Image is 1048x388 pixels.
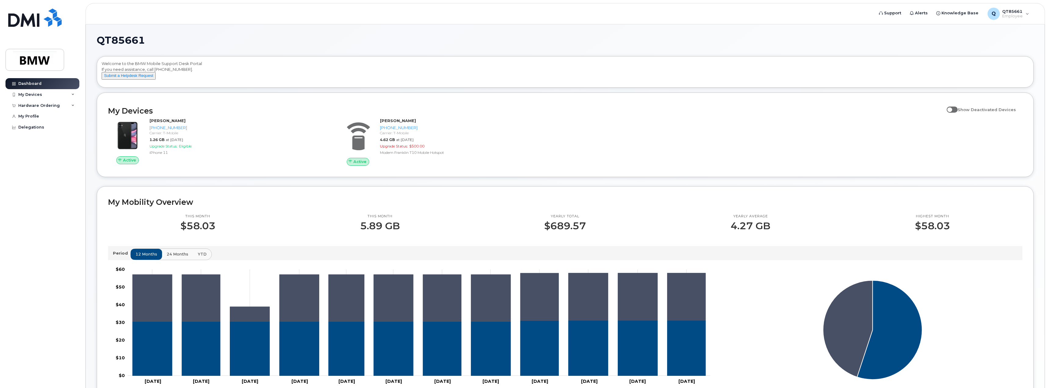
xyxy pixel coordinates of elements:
[360,220,400,231] p: 5.89 GB
[544,220,586,231] p: $689.57
[116,320,125,325] tspan: $30
[116,337,125,343] tspan: $20
[150,130,329,136] div: Carrier: T-Mobile
[180,220,215,231] p: $58.03
[380,144,408,148] span: Upgrade Status:
[150,137,164,142] span: 1.26 GB
[360,214,400,219] p: This month
[193,379,209,384] tspan: [DATE]
[116,267,125,272] tspan: $60
[116,355,125,361] tspan: $10
[544,214,586,219] p: Yearly total
[132,321,706,376] g: 409-504-5552
[731,220,770,231] p: 4.27 GB
[482,379,499,384] tspan: [DATE]
[823,281,922,380] g: Series
[242,379,258,384] tspan: [DATE]
[338,379,355,384] tspan: [DATE]
[338,118,562,165] a: Active[PERSON_NAME][PHONE_NUMBER]Carrier: T-Mobile4.62 GBat [DATE]Upgrade Status:$500.00Modem Fra...
[145,379,161,384] tspan: [DATE]
[380,130,559,136] div: Carrier: T-Mobile
[166,137,183,142] span: at [DATE]
[915,214,950,219] p: Highest month
[180,214,215,219] p: This month
[198,251,207,257] span: YTD
[731,214,770,219] p: Yearly average
[132,273,706,322] g: 401-677-8125
[119,373,125,378] tspan: $0
[108,198,1022,207] h2: My Mobility Overview
[150,125,329,131] div: [PHONE_NUMBER]
[291,379,308,384] tspan: [DATE]
[958,107,1016,112] span: Show Deactivated Devices
[108,118,331,164] a: Active[PERSON_NAME][PHONE_NUMBER]Carrier: T-Mobile1.26 GBat [DATE]Upgrade Status:EligibleiPhone 11
[179,144,192,148] span: Eligible
[150,118,186,123] strong: [PERSON_NAME]
[380,125,559,131] div: [PHONE_NUMBER]
[380,137,395,142] span: 4.62 GB
[102,73,156,78] a: Submit a Helpdesk Request
[353,159,367,165] span: Active
[581,379,598,384] tspan: [DATE]
[396,137,414,142] span: at [DATE]
[629,379,646,384] tspan: [DATE]
[150,144,178,148] span: Upgrade Status:
[108,106,944,115] h2: My Devices
[679,379,695,384] tspan: [DATE]
[947,104,952,109] input: Show Deactivated Devices
[434,379,451,384] tspan: [DATE]
[113,250,130,256] p: Period
[116,302,125,307] tspan: $40
[380,150,559,155] div: Modem Franklin T10 Mobile Hotspot
[123,157,136,163] span: Active
[113,121,142,150] img: iPhone_11.jpg
[102,61,1029,85] div: Welcome to the BMW Mobile Support Desk Portal If you need assistance, call [PHONE_NUMBER].
[385,379,402,384] tspan: [DATE]
[409,144,425,148] span: $500.00
[116,284,125,290] tspan: $50
[380,118,416,123] strong: [PERSON_NAME]
[167,251,188,257] span: 24 months
[97,36,145,45] span: QT85661
[532,379,548,384] tspan: [DATE]
[150,150,329,155] div: iPhone 11
[102,72,156,80] button: Submit a Helpdesk Request
[915,220,950,231] p: $58.03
